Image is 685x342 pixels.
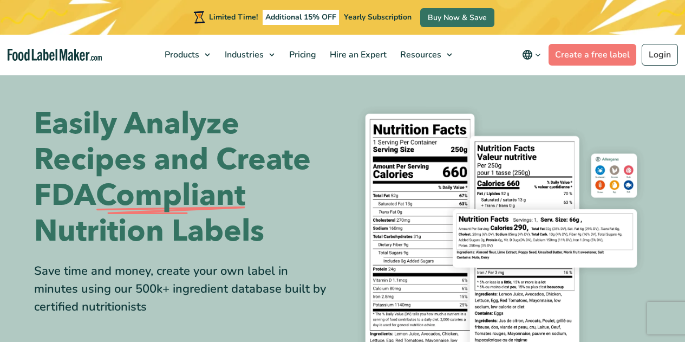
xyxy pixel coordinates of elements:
[323,35,391,75] a: Hire an Expert
[397,49,442,61] span: Resources
[161,49,200,61] span: Products
[218,35,280,75] a: Industries
[642,44,678,66] a: Login
[96,178,245,214] span: Compliant
[209,12,258,22] span: Limited Time!
[327,49,388,61] span: Hire an Expert
[549,44,636,66] a: Create a free label
[420,8,494,27] a: Buy Now & Save
[158,35,216,75] a: Products
[34,262,335,316] div: Save time and money, create your own label in minutes using our 500k+ ingredient database built b...
[34,106,335,249] h1: Easily Analyze Recipes and Create FDA Nutrition Labels
[344,12,412,22] span: Yearly Subscription
[286,49,317,61] span: Pricing
[221,49,265,61] span: Industries
[283,35,321,75] a: Pricing
[394,35,458,75] a: Resources
[263,10,339,25] span: Additional 15% OFF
